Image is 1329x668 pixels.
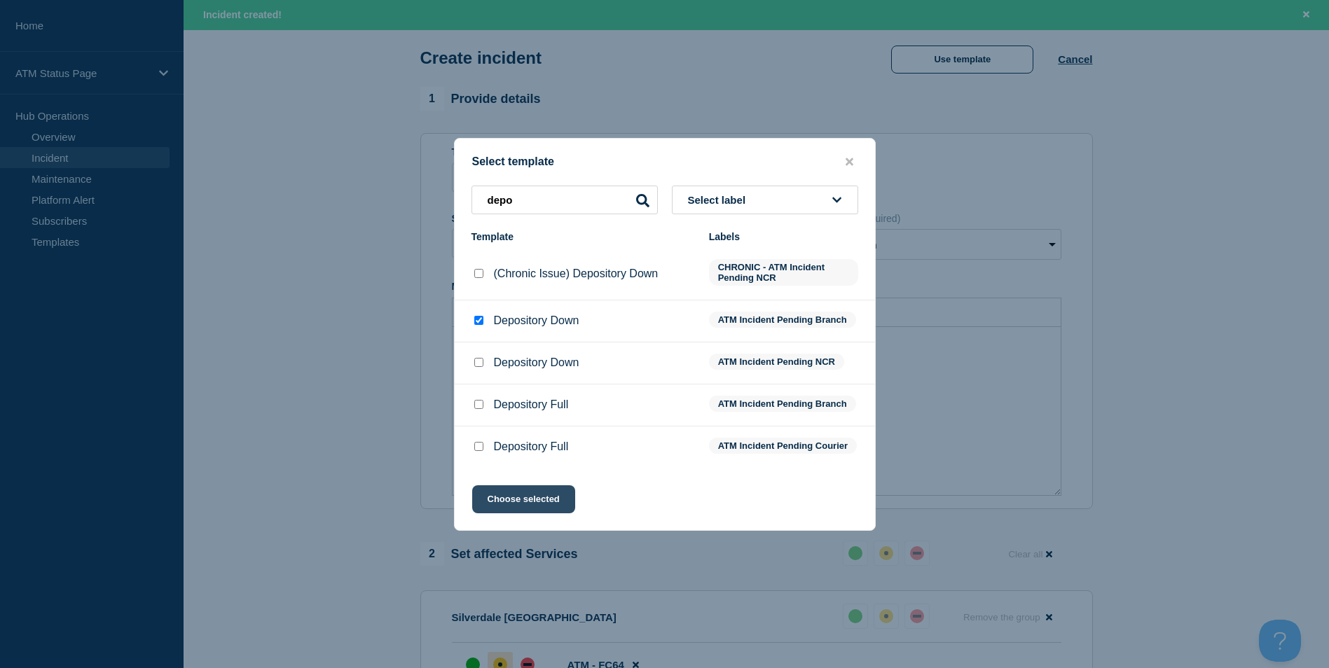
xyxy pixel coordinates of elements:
div: Select template [455,155,875,169]
input: Depository Down checkbox [474,358,483,367]
span: ATM Incident Pending NCR [709,354,844,370]
span: CHRONIC - ATM Incident Pending NCR [709,259,858,286]
p: Depository Down [494,314,579,327]
button: close button [841,155,858,169]
p: (Chronic Issue) Depository Down [494,267,659,280]
span: ATM Incident Pending Courier [709,438,857,454]
button: Select label [672,186,858,214]
p: Depository Down [494,356,579,369]
span: ATM Incident Pending Branch [709,396,856,412]
input: Depository Full checkbox [474,442,483,451]
span: ATM Incident Pending Branch [709,312,856,328]
input: Depository Down checkbox [474,316,483,325]
p: Depository Full [494,440,569,453]
div: Template [471,231,695,242]
div: Labels [709,231,858,242]
input: (Chronic Issue) Depository Down checkbox [474,269,483,278]
span: Select label [688,194,752,206]
input: Search templates & labels [471,186,658,214]
p: Depository Full [494,398,569,411]
button: Choose selected [472,485,575,513]
input: Depository Full checkbox [474,400,483,409]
